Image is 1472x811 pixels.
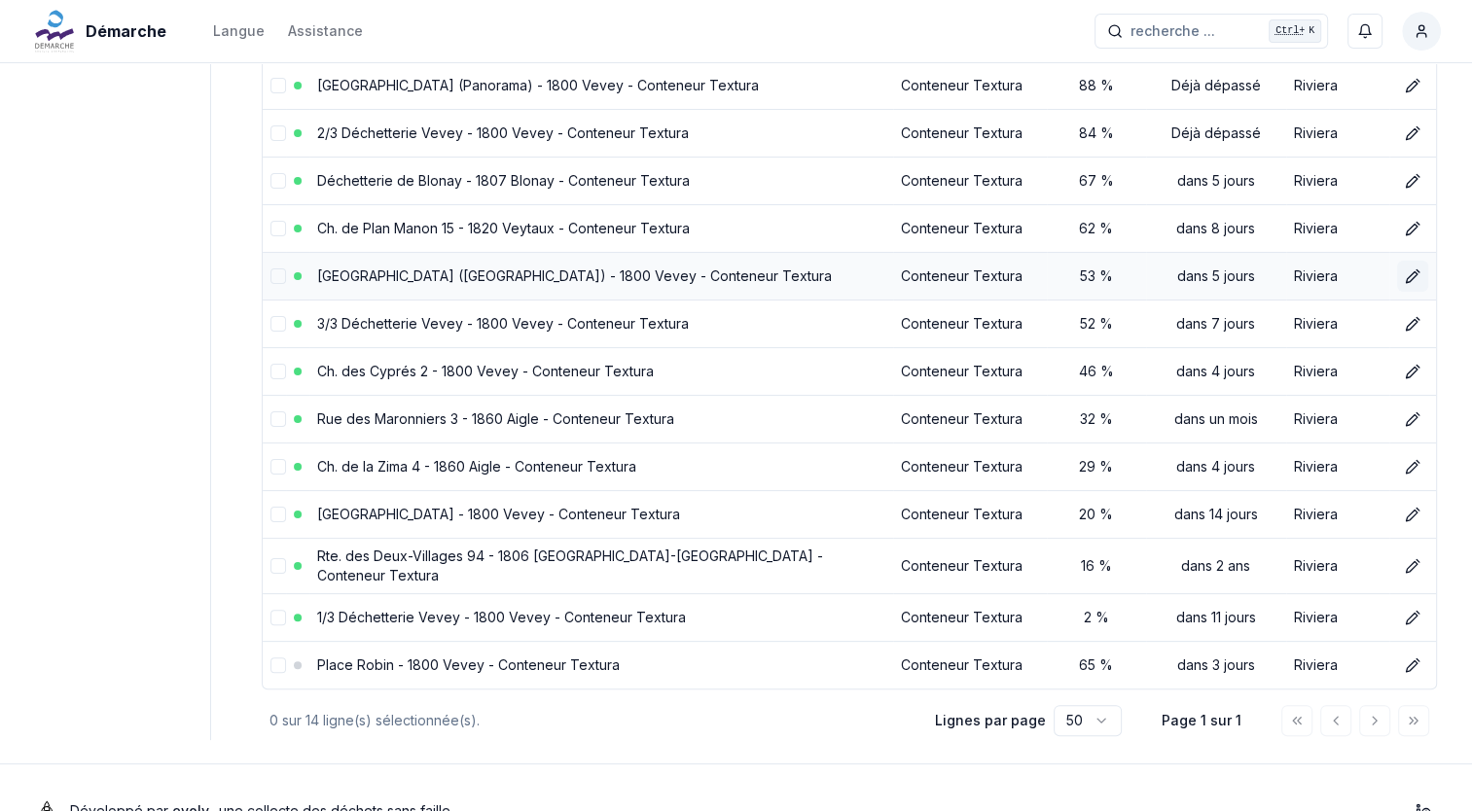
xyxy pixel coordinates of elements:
span: Démarche [86,19,166,43]
div: dans 2 ans [1154,556,1278,576]
a: Rue des Maronniers 3 - 1860 Aigle - Conteneur Textura [317,410,674,427]
td: Riviera [1286,204,1389,252]
button: select-row [270,268,286,284]
div: 62 % [1055,219,1138,238]
button: select-row [270,558,286,574]
div: dans 7 jours [1154,314,1278,334]
button: recherche ...Ctrl+K [1095,14,1328,49]
a: Rte. des Deux-Villages 94 - 1806 [GEOGRAPHIC_DATA]-[GEOGRAPHIC_DATA] - Conteneur Textura [317,547,823,583]
button: select-row [270,316,286,332]
button: select-row [270,125,286,141]
div: 84 % [1055,123,1138,143]
div: dans 8 jours [1154,219,1278,238]
div: dans 4 jours [1154,362,1278,381]
div: 67 % [1055,171,1138,191]
td: Riviera [1286,157,1389,204]
div: dans 11 jours [1154,608,1278,627]
div: 46 % [1055,362,1138,381]
td: Conteneur Textura [893,347,1047,395]
a: [GEOGRAPHIC_DATA] (Panorama) - 1800 Vevey - Conteneur Textura [317,77,759,93]
div: 0 sur 14 ligne(s) sélectionnée(s). [269,711,904,730]
td: Conteneur Textura [893,157,1047,204]
button: select-row [270,507,286,522]
div: dans 5 jours [1154,266,1278,286]
a: Déchetterie de Blonay - 1807 Blonay - Conteneur Textura [317,172,690,189]
td: Riviera [1286,252,1389,300]
div: Déjà dépassé [1154,76,1278,95]
a: Assistance [288,19,363,43]
div: 20 % [1055,505,1138,524]
td: Conteneur Textura [893,395,1047,442]
div: 16 % [1055,556,1138,576]
td: Conteneur Textura [893,538,1047,593]
div: dans 5 jours [1154,171,1278,191]
div: Page 1 sur 1 [1153,711,1250,730]
td: Riviera [1286,61,1389,109]
a: Ch. des Cyprés 2 - 1800 Vevey - Conteneur Textura [317,363,654,379]
td: Conteneur Textura [893,252,1047,300]
a: 3/3 Déchetterie Vevey - 1800 Vevey - Conteneur Textura [317,315,689,332]
div: 52 % [1055,314,1138,334]
p: Lignes par page [935,711,1046,730]
a: 2/3 Déchetterie Vevey - 1800 Vevey - Conteneur Textura [317,124,689,141]
button: select-row [270,657,286,673]
td: Conteneur Textura [893,442,1047,490]
td: Riviera [1286,300,1389,347]
td: Conteneur Textura [893,61,1047,109]
td: Riviera [1286,641,1389,688]
div: dans 3 jours [1154,655,1278,675]
td: Riviera [1286,490,1389,538]
div: dans 14 jours [1154,505,1278,524]
td: Riviera [1286,347,1389,395]
div: 53 % [1055,266,1138,286]
a: [GEOGRAPHIC_DATA] - 1800 Vevey - Conteneur Textura [317,506,680,522]
td: Riviera [1286,442,1389,490]
td: Riviera [1286,109,1389,157]
div: Déjà dépassé [1154,123,1278,143]
a: 1/3 Déchetterie Vevey - 1800 Vevey - Conteneur Textura [317,609,686,625]
a: Ch. de la Zima 4 - 1860 Aigle - Conteneur Textura [317,458,636,475]
a: [GEOGRAPHIC_DATA] ([GEOGRAPHIC_DATA]) - 1800 Vevey - Conteneur Textura [317,267,832,284]
td: Conteneur Textura [893,300,1047,347]
button: select-row [270,411,286,427]
td: Conteneur Textura [893,109,1047,157]
button: select-row [270,173,286,189]
div: dans un mois [1154,409,1278,429]
td: Conteneur Textura [893,490,1047,538]
a: Place Robin - 1800 Vevey - Conteneur Textura [317,656,620,673]
td: Conteneur Textura [893,204,1047,252]
td: Riviera [1286,538,1389,593]
a: Ch. de Plan Manon 15 - 1820 Veytaux - Conteneur Textura [317,220,690,236]
a: Démarche [31,19,174,43]
div: 88 % [1055,76,1138,95]
span: recherche ... [1131,21,1215,41]
div: 2 % [1055,608,1138,627]
div: 65 % [1055,655,1138,675]
div: 32 % [1055,409,1138,429]
button: select-row [270,610,286,625]
button: Langue [213,19,265,43]
button: select-row [270,459,286,475]
td: Riviera [1286,395,1389,442]
td: Conteneur Textura [893,641,1047,688]
div: Langue [213,21,265,41]
td: Conteneur Textura [893,593,1047,641]
div: 29 % [1055,457,1138,476]
div: dans 4 jours [1154,457,1278,476]
img: Démarche Logo [31,8,78,54]
td: Riviera [1286,593,1389,641]
button: select-row [270,78,286,93]
button: select-row [270,221,286,236]
button: select-row [270,364,286,379]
